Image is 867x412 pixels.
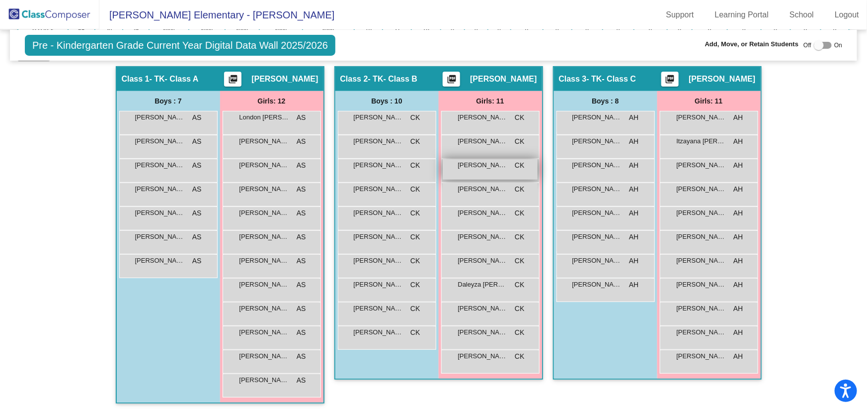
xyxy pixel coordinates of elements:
span: [PERSON_NAME] [PERSON_NAME] [135,232,185,242]
span: Itzayana [PERSON_NAME] [PERSON_NAME] [677,136,726,146]
span: [PERSON_NAME] [239,208,289,218]
a: Logout [827,7,867,23]
span: Add, Move, or Retain Students [705,39,799,49]
span: AS [192,160,202,171]
span: [PERSON_NAME] [239,232,289,242]
a: Support [658,7,702,23]
span: CK [410,280,420,290]
span: [PERSON_NAME] [677,327,726,337]
span: On [834,41,842,50]
div: Boys : 8 [554,91,657,111]
span: AH [733,136,743,147]
span: [PERSON_NAME] Elementary - [PERSON_NAME] [99,7,334,23]
span: [PERSON_NAME] [572,256,622,266]
span: Pre - Kindergarten Grade Current Year Digital Data Wall 2025/2026 [25,35,335,56]
span: [PERSON_NAME] [135,256,185,266]
span: [PERSON_NAME] [239,184,289,194]
span: [PERSON_NAME] [354,304,403,313]
span: AH [733,160,743,171]
span: [PERSON_NAME] [354,256,403,266]
span: Daleyza [PERSON_NAME] [458,280,508,290]
div: Boys : 7 [117,91,220,111]
span: CK [410,112,420,123]
span: AH [629,280,638,290]
span: AS [192,112,202,123]
span: CK [410,184,420,195]
span: CK [410,304,420,314]
span: AS [192,256,202,266]
button: Print Students Details [443,72,460,87]
span: [PERSON_NAME] [458,304,508,313]
a: School [782,7,822,23]
span: AH [629,136,638,147]
div: Boys : 10 [335,91,439,111]
span: [PERSON_NAME] [458,327,508,337]
span: AH [733,256,743,266]
span: AH [629,160,638,171]
span: Class 3 [559,74,587,84]
span: - TK- Class C [587,74,636,84]
span: AH [629,232,638,242]
span: AH [733,112,743,123]
span: [PERSON_NAME] [PERSON_NAME] [135,184,185,194]
span: [PERSON_NAME] [354,136,403,146]
span: [PERSON_NAME] [135,160,185,170]
span: [PERSON_NAME] [572,112,622,122]
span: AS [297,136,306,147]
span: [PERSON_NAME] [354,184,403,194]
span: [PERSON_NAME] [354,232,403,242]
mat-icon: picture_as_pdf [664,74,676,88]
span: [PERSON_NAME] [677,351,726,361]
span: AH [733,327,743,338]
span: [PERSON_NAME] [458,136,508,146]
span: AH [733,351,743,362]
span: [PERSON_NAME] [239,256,289,266]
span: CK [515,208,524,218]
span: [PERSON_NAME] [572,208,622,218]
span: [PERSON_NAME] [677,112,726,122]
span: [PERSON_NAME] [572,160,622,170]
span: AH [733,184,743,195]
span: AS [297,232,306,242]
span: AH [629,256,638,266]
span: AH [629,184,638,195]
span: AH [733,232,743,242]
span: AS [297,184,306,195]
span: [PERSON_NAME]-Uti [239,351,289,361]
span: [PERSON_NAME] [354,280,403,290]
span: CK [515,184,524,195]
span: [PERSON_NAME] [239,304,289,313]
a: Learning Portal [707,7,777,23]
span: AS [297,280,306,290]
span: [PERSON_NAME] [458,256,508,266]
span: [PERSON_NAME] [689,74,755,84]
span: London [PERSON_NAME] [239,112,289,122]
span: [PERSON_NAME] [239,327,289,337]
span: [PERSON_NAME] [135,112,185,122]
span: [PERSON_NAME] [572,136,622,146]
span: CK [410,208,420,218]
span: AH [629,208,638,218]
span: AS [297,208,306,218]
span: CK [410,160,420,171]
span: CK [515,160,524,171]
span: [PERSON_NAME] [572,280,622,290]
span: [PERSON_NAME] [354,208,403,218]
span: CK [410,232,420,242]
span: CK [410,256,420,266]
span: [PERSON_NAME] [239,160,289,170]
span: [PERSON_NAME] [572,184,622,194]
span: - TK- Class A [150,74,199,84]
span: AS [297,256,306,266]
span: [PERSON_NAME] [239,136,289,146]
span: [PERSON_NAME] [677,232,726,242]
span: [PERSON_NAME] [458,160,508,170]
span: [PERSON_NAME] [470,74,537,84]
span: AS [297,304,306,314]
mat-icon: picture_as_pdf [227,74,239,88]
span: AS [297,160,306,171]
span: CK [515,232,524,242]
span: AS [192,232,202,242]
span: [PERSON_NAME] [572,232,622,242]
span: AH [733,208,743,218]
